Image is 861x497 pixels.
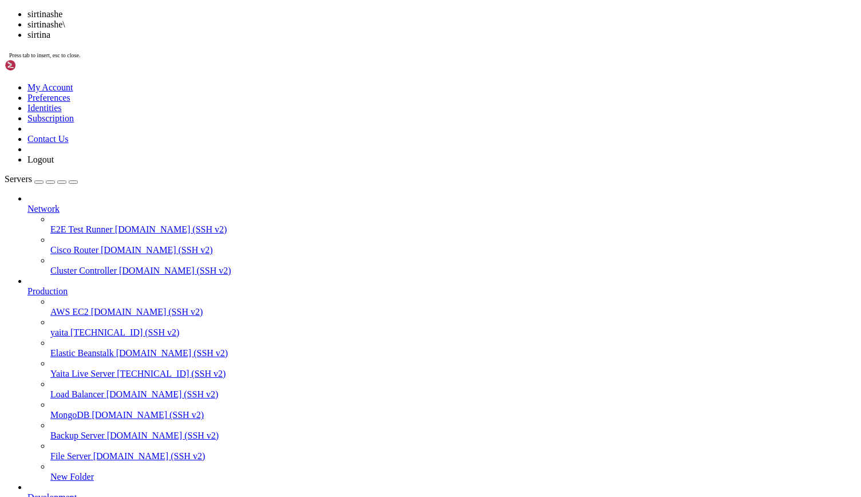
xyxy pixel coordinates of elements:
[5,73,712,82] x-row: Selecting previously unselected package python3-certbot-nginx.
[5,53,712,63] x-row: Preparing to unpack .../6-certbot_2.9.0-1_all.deb ...
[50,431,105,440] span: Backup Server
[5,82,712,92] x-row: Preparing to unpack .../7-python3-certbot-nginx_2.9.0-1_all.deb ...
[50,328,856,338] a: yaita [TECHNICAL_ID] (SSH v2)
[5,248,712,258] x-row: Scanning linux images...
[50,297,856,317] li: AWS EC2 [DOMAIN_NAME] (SSH v2)
[115,224,227,234] span: [DOMAIN_NAME] (SSH v2)
[5,170,712,180] x-row: Setting up python3-rfc3339 (1.1-4) ...
[50,307,89,317] span: AWS EC2
[5,131,712,141] x-row: Setting up python3-configargparse (1.7-1) ...
[50,410,856,420] a: MongoDB [DOMAIN_NAME] (SSH v2)
[5,34,712,44] x-row: Unpacking python3-certbot (2.9.0-1) ...
[27,113,74,123] a: Subscription
[92,410,204,420] span: [DOMAIN_NAME] (SSH v2)
[50,472,856,482] a: New Folder
[50,328,68,337] span: yaita
[5,413,712,423] x-row: Username for '[URL][DOMAIN_NAME]': sirti
[50,348,856,358] a: Elastic Beanstalk [DOMAIN_NAME] (SSH v2)
[5,404,712,413] x-row: : $ git pull
[50,410,89,420] span: MongoDB
[5,219,712,228] x-row: Setting up python3-certbot-nginx (2.9.0-1) ...
[27,155,54,164] a: Logout
[50,431,856,441] a: Backup Server [DOMAIN_NAME] (SSH v2)
[5,384,160,393] span: chown: invalid user: ‘nginx:nginx’
[5,14,712,24] x-row: Selecting previously unselected package python3-certbot.
[5,287,712,297] x-row: No services need to be restarted.
[9,52,80,58] span: Press tab to insert, esc to close.
[5,174,78,184] a: Servers
[5,180,712,190] x-row: Setting up python3-acme (2.9.0-1) ...
[5,404,105,413] span: ubuntu@ip-172-31-91-17
[50,224,113,234] span: E2E Test Runner
[101,245,213,255] span: [DOMAIN_NAME] (SSH v2)
[5,112,712,121] x-row: Preparing to unpack .../8-python3-[MEDICAL_DATA]_2.12-1build2_amd64.deb ...
[50,472,94,482] span: New Folder
[5,199,712,209] x-row: Setting up certbot (2.9.0-1) ...
[27,286,856,297] a: Production
[5,102,712,112] x-row: Selecting previously unselected package python3-[MEDICAL_DATA].
[5,238,712,248] x-row: Scanning processes...
[50,214,856,235] li: E2E Test Runner [DOMAIN_NAME] (SSH v2)
[50,348,114,358] span: Elastic Beanstalk
[5,306,712,316] x-row: No containers need to be restarted.
[50,420,856,441] li: Backup Server [DOMAIN_NAME] (SSH v2)
[5,209,508,218] span: Created symlink /etc/systemd/system/timers.target.wants/certbot.timer → /usr/lib/systemd/system/c...
[50,389,856,400] a: Load Balancer [DOMAIN_NAME] (SSH v2)
[5,355,46,364] span: [SUCCESS]
[27,9,856,19] li: sirtinashe
[5,44,712,53] x-row: Selecting previously unselected package certbot.
[5,228,712,238] x-row: Processing triggers for man-db (2.12.0-4build2) ...
[50,307,856,317] a: AWS EC2 [DOMAIN_NAME] (SSH v2)
[50,379,856,400] li: Load Balancer [DOMAIN_NAME] (SSH v2)
[50,245,98,255] span: Cisco Router
[50,369,856,379] a: Yaita Live Server [TECHNICAL_ID] (SSH v2)
[5,267,712,277] x-row: Running kernel seems to be up-to-date.
[198,413,202,423] div: (40, 42)
[5,326,712,336] x-row: No user sessions are running outdated binaries.
[93,451,206,461] span: [DOMAIN_NAME] (SSH v2)
[5,63,712,73] x-row: Unpacking certbot (2.9.0-1) ...
[27,30,856,40] li: sirtina
[5,394,105,403] span: ubuntu@ip-172-31-91-17
[110,394,247,403] span: ~/yaita-core-backend/live-docs
[5,121,712,131] x-row: Unpacking python3-[MEDICAL_DATA] (2.12-1build2) ...
[5,151,712,160] x-row: Setting up python3-[MEDICAL_DATA] (2.12-1build2) ...
[5,365,712,374] x-row: certbot 2.9.0
[5,355,712,365] x-row: Certbot installed successfully
[5,394,712,404] x-row: : $ ^C
[5,345,712,355] x-row: No VM guests are running outdated hypervisor (qemu) binaries on this host.
[27,19,856,30] li: sirtinashe\
[50,235,856,255] li: Cisco Router [DOMAIN_NAME] (SSH v2)
[50,338,856,358] li: Elastic Beanstalk [DOMAIN_NAME] (SSH v2)
[5,92,712,102] x-row: Unpacking python3-certbot-nginx (2.9.0-1) ...
[50,266,856,276] a: Cluster Controller [DOMAIN_NAME] (SSH v2)
[27,134,69,144] a: Contact Us
[5,60,70,71] img: Shellngn
[5,24,712,34] x-row: Preparing to unpack .../5-python3-certbot_2.9.0-1_all.deb ...
[50,451,856,462] a: File Server [DOMAIN_NAME] (SSH v2)
[27,204,60,214] span: Network
[50,317,856,338] li: yaita [TECHNICAL_ID] (SSH v2)
[27,204,856,214] a: Network
[50,224,856,235] a: E2E Test Runner [DOMAIN_NAME] (SSH v2)
[119,266,231,275] span: [DOMAIN_NAME] (SSH v2)
[117,369,226,378] span: [TECHNICAL_ID] (SSH v2)
[50,400,856,420] li: MongoDB [DOMAIN_NAME] (SSH v2)
[5,174,32,184] span: Servers
[91,307,203,317] span: [DOMAIN_NAME] (SSH v2)
[5,374,169,384] span: === Setting Up Webroot Directory ===
[5,160,712,170] x-row: Setting up python3-josepy (1.14.0-1) ...
[5,190,712,199] x-row: Setting up python3-certbot (2.9.0-1) ...
[5,141,712,151] x-row: Setting up python3-parsedatetime (2.6-3) ...
[50,255,856,276] li: Cluster Controller [DOMAIN_NAME] (SSH v2)
[50,266,117,275] span: Cluster Controller
[27,82,73,92] a: My Account
[5,5,712,14] x-row: Unpacking python3-parsedatetime (2.6-3) ...
[50,389,104,399] span: Load Balancer
[27,93,70,102] a: Preferences
[110,404,247,413] span: ~/yaita-core-backend/live-docs
[106,389,219,399] span: [DOMAIN_NAME] (SSH v2)
[116,348,228,358] span: [DOMAIN_NAME] (SSH v2)
[27,276,856,482] li: Production
[50,245,856,255] a: Cisco Router [DOMAIN_NAME] (SSH v2)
